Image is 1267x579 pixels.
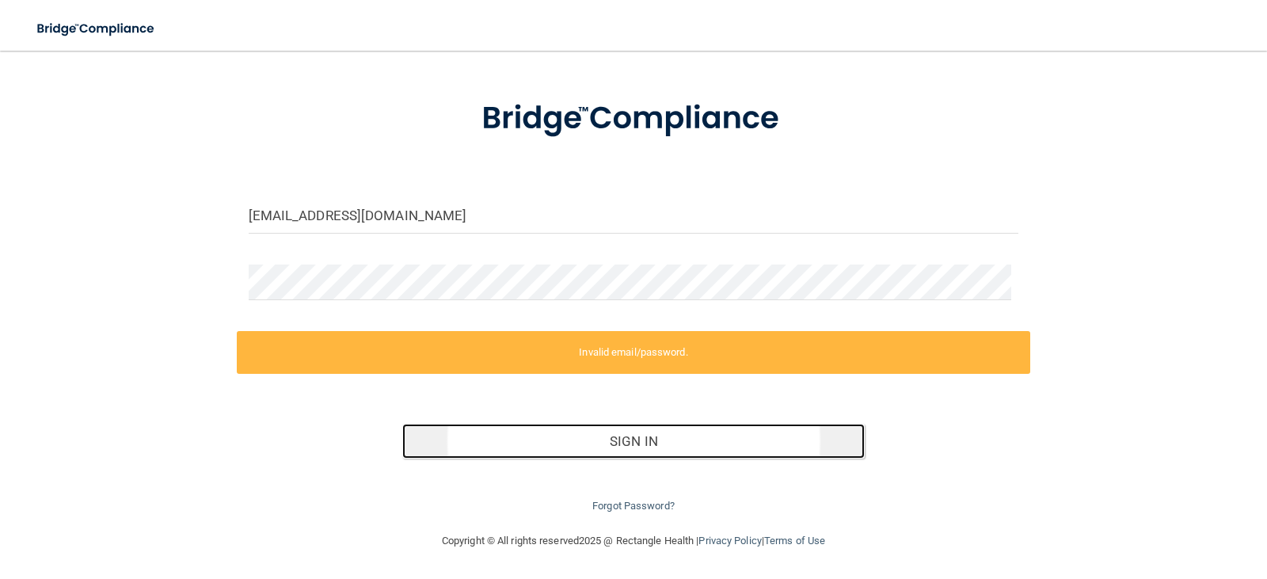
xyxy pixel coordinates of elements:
label: Invalid email/password. [237,331,1031,374]
iframe: Drift Widget Chat Controller [993,474,1248,537]
input: Email [249,198,1019,234]
a: Privacy Policy [698,535,761,547]
a: Forgot Password? [592,500,675,512]
div: Copyright © All rights reserved 2025 @ Rectangle Health | | [344,516,923,566]
a: Terms of Use [764,535,825,547]
button: Sign In [402,424,865,459]
img: bridge_compliance_login_screen.278c3ca4.svg [24,13,169,45]
img: bridge_compliance_login_screen.278c3ca4.svg [449,78,818,160]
